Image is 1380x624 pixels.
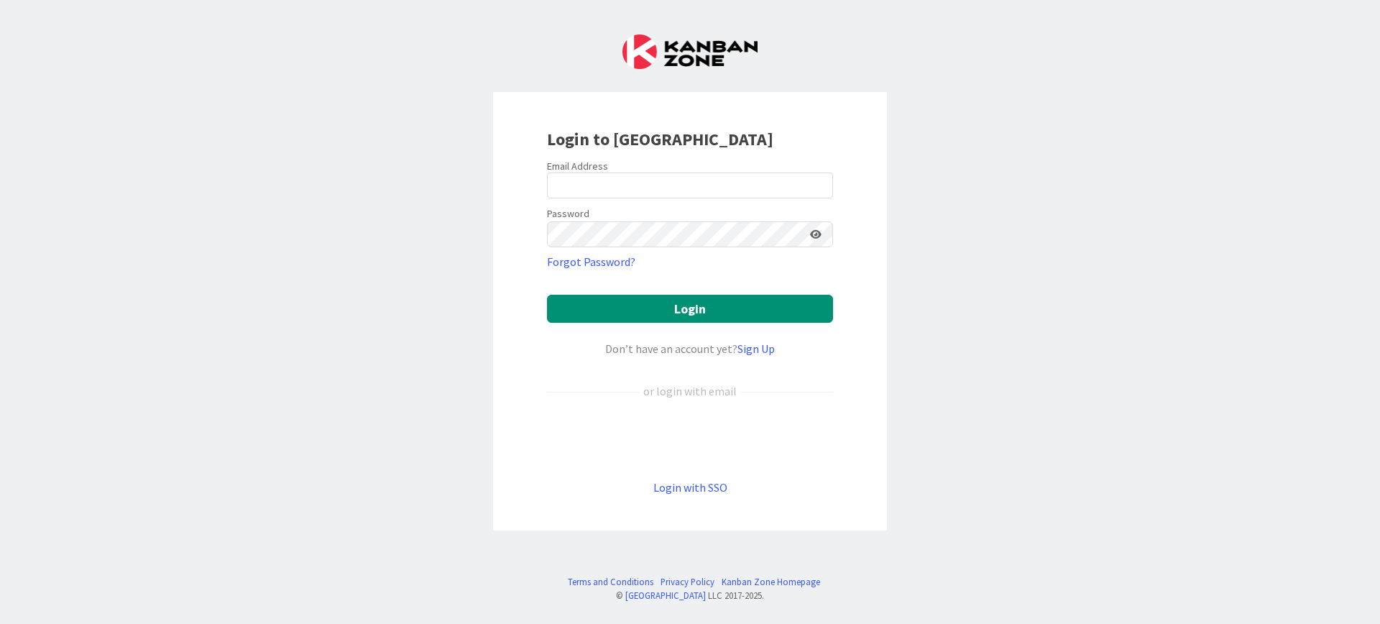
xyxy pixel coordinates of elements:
a: Kanban Zone Homepage [722,575,820,589]
iframe: Sign in with Google Button [540,423,840,455]
div: or login with email [640,382,740,400]
label: Email Address [547,160,608,173]
a: [GEOGRAPHIC_DATA] [625,589,706,601]
a: Terms and Conditions [568,575,653,589]
button: Login [547,295,833,323]
a: Forgot Password? [547,253,635,270]
img: Kanban Zone [622,35,758,69]
a: Sign Up [737,341,775,356]
label: Password [547,206,589,221]
a: Login with SSO [653,480,727,495]
div: © LLC 2017- 2025 . [561,589,820,602]
b: Login to [GEOGRAPHIC_DATA] [547,128,773,150]
div: Don’t have an account yet? [547,340,833,357]
a: Privacy Policy [661,575,714,589]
